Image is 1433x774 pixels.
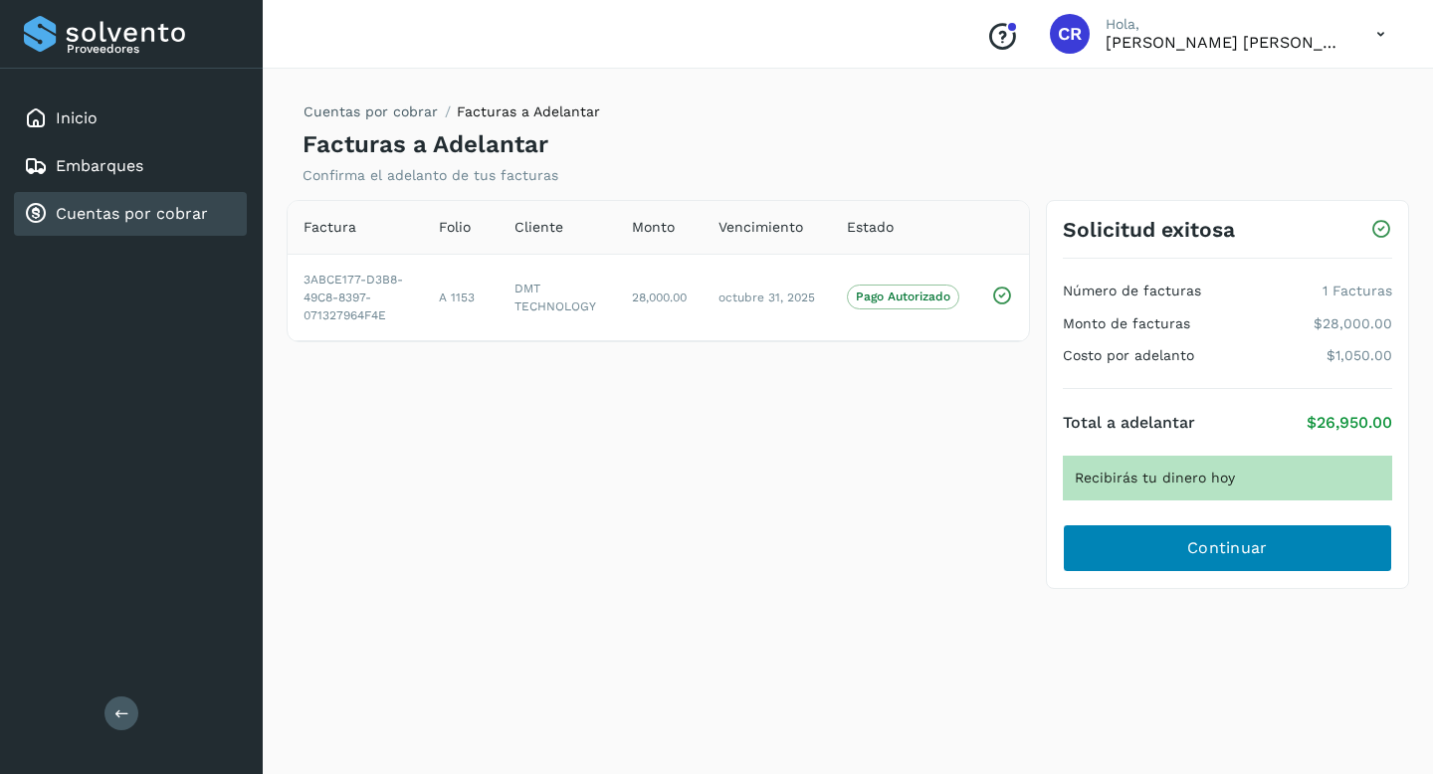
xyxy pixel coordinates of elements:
[856,290,950,303] p: Pago Autorizado
[304,217,356,238] span: Factura
[303,130,548,159] h4: Facturas a Adelantar
[632,290,687,304] span: 28,000.00
[847,217,894,238] span: Estado
[1063,217,1235,242] h3: Solicitud exitosa
[457,103,600,119] span: Facturas a Adelantar
[499,254,616,340] td: DMT TECHNOLOGY
[1063,524,1392,572] button: Continuar
[304,103,438,119] a: Cuentas por cobrar
[14,97,247,140] div: Inicio
[56,156,143,175] a: Embarques
[1063,456,1392,500] div: Recibirás tu dinero hoy
[303,101,600,130] nav: breadcrumb
[718,217,803,238] span: Vencimiento
[1327,347,1392,364] p: $1,050.00
[14,144,247,188] div: Embarques
[56,108,98,127] a: Inicio
[14,192,247,236] div: Cuentas por cobrar
[514,217,563,238] span: Cliente
[1314,315,1392,332] p: $28,000.00
[1187,537,1268,559] span: Continuar
[1323,283,1392,299] p: 1 Facturas
[1063,315,1190,332] h4: Monto de facturas
[1063,283,1201,299] h4: Número de facturas
[288,254,423,340] td: 3ABCE177-D3B8-49C8-8397-071327964F4E
[67,42,239,56] p: Proveedores
[1063,347,1194,364] h4: Costo por adelanto
[718,290,815,304] span: octubre 31, 2025
[439,217,471,238] span: Folio
[632,217,675,238] span: Monto
[1063,413,1195,432] h4: Total a adelantar
[303,167,558,184] p: Confirma el adelanto de tus facturas
[56,204,208,223] a: Cuentas por cobrar
[1106,33,1344,52] p: CARLOS RODOLFO BELLI PEDRAZA
[1307,413,1392,432] p: $26,950.00
[423,254,499,340] td: A 1153
[1106,16,1344,33] p: Hola,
